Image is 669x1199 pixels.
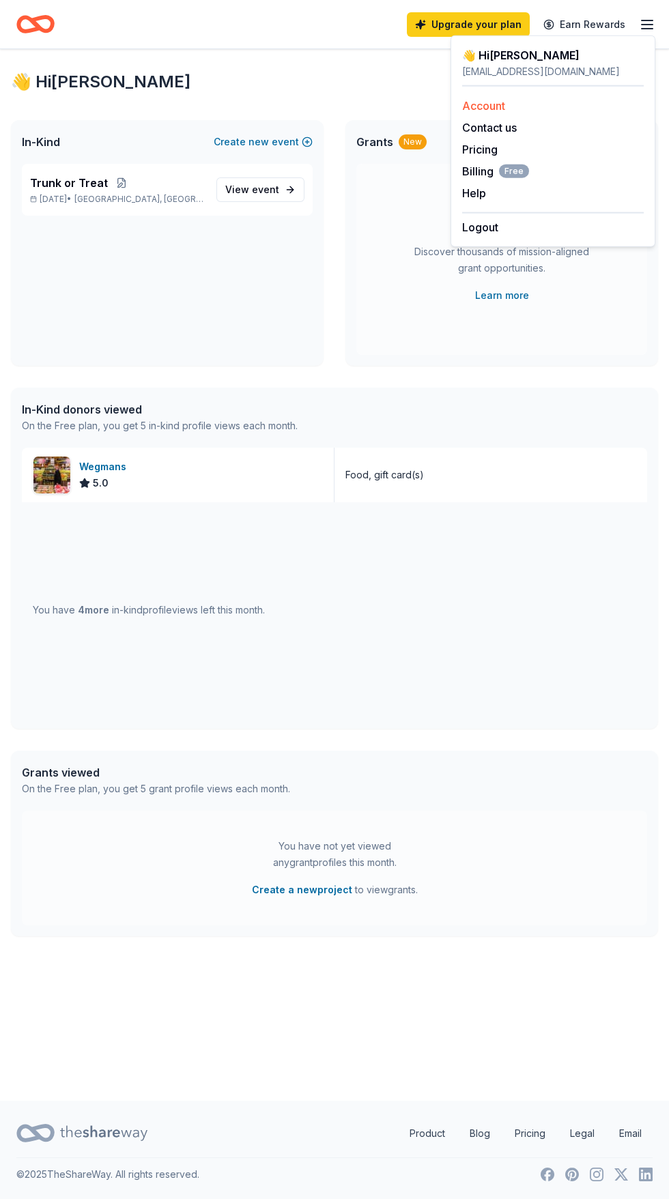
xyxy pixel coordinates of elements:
button: BillingFree [462,163,529,179]
button: Contact us [462,119,517,136]
div: Food, gift card(s) [345,467,424,483]
span: [GEOGRAPHIC_DATA], [GEOGRAPHIC_DATA] [74,194,205,205]
button: Createnewevent [214,134,313,150]
button: Logout [462,219,498,235]
div: On the Free plan, you get 5 grant profile views each month. [22,781,290,797]
div: Grants viewed [22,764,290,781]
span: to view grants . [252,882,418,898]
div: Wegmans [79,459,132,475]
a: Email [608,1120,653,1147]
a: Pricing [462,143,498,156]
div: 👋 Hi [PERSON_NAME] [11,71,658,93]
button: Help [462,185,486,201]
span: event [252,184,279,195]
img: Image for Wegmans [33,457,70,493]
div: [EMAIL_ADDRESS][DOMAIN_NAME] [462,63,644,80]
div: You have in-kind profile views left this month. [33,602,265,618]
div: New [399,134,427,149]
span: In-Kind [22,134,60,150]
span: View [225,182,279,198]
a: Home [16,8,55,40]
a: Account [462,99,505,113]
a: Blog [459,1120,501,1147]
button: Create a newproject [252,882,352,898]
span: Free [499,164,529,178]
a: Legal [559,1120,606,1147]
a: Product [399,1120,456,1147]
a: Learn more [475,287,529,304]
span: new [248,134,269,150]
span: 4 more [78,604,109,616]
span: Billing [462,163,529,179]
div: 👋 Hi [PERSON_NAME] [462,47,644,63]
nav: quick links [399,1120,653,1147]
p: [DATE] • [30,194,205,205]
span: Trunk or Treat [30,175,108,191]
div: On the Free plan, you get 5 in-kind profile views each month. [22,418,298,434]
div: Discover thousands of mission-aligned grant opportunities. [411,244,593,282]
a: View event [216,177,304,202]
a: Pricing [504,1120,556,1147]
a: Upgrade your plan [407,12,530,37]
a: Earn Rewards [535,12,634,37]
div: You have not yet viewed any grant profiles this month. [249,838,420,871]
span: 5.0 [93,475,109,491]
p: © 2025 TheShareWay. All rights reserved. [16,1166,199,1183]
span: Grants [356,134,393,150]
div: In-Kind donors viewed [22,401,298,418]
